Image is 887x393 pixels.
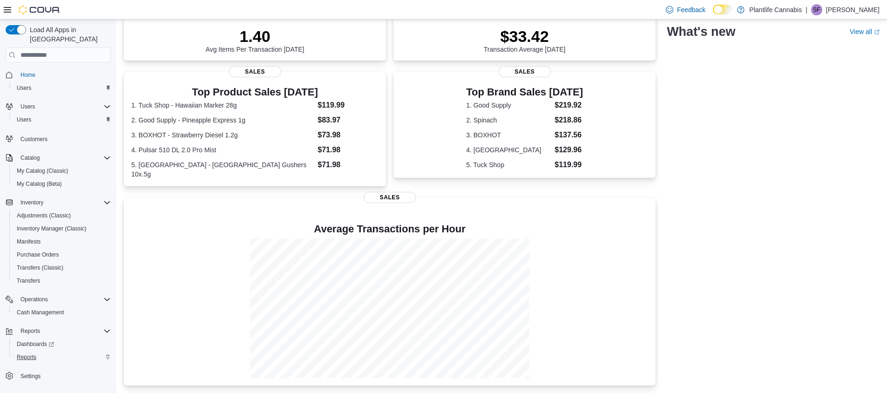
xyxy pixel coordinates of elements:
span: Adjustments (Classic) [13,210,111,221]
span: Manifests [13,236,111,247]
p: $33.42 [484,27,566,46]
button: Users [9,81,115,95]
span: Sales [499,66,551,77]
a: My Catalog (Beta) [13,178,66,190]
dd: $119.99 [318,100,379,111]
button: Home [2,68,115,81]
a: Settings [17,371,44,382]
a: Cash Management [13,307,68,318]
span: Transfers [13,275,111,286]
span: Settings [20,373,41,380]
button: Operations [17,294,52,305]
a: Feedback [662,0,709,19]
dd: $71.98 [318,159,379,170]
h3: Top Product Sales [DATE] [131,87,379,98]
span: My Catalog (Classic) [13,165,111,176]
span: Dashboards [13,339,111,350]
a: Inventory Manager (Classic) [13,223,90,234]
span: Operations [17,294,111,305]
span: Inventory Manager (Classic) [17,225,87,232]
span: Transfers (Classic) [13,262,111,273]
span: Users [13,114,111,125]
button: Users [17,101,39,112]
span: Users [17,101,111,112]
span: Reports [17,353,36,361]
span: My Catalog (Beta) [17,180,62,188]
a: Transfers (Classic) [13,262,67,273]
button: My Catalog (Beta) [9,177,115,190]
span: Users [17,84,31,92]
a: My Catalog (Classic) [13,165,72,176]
input: Dark Mode [713,5,732,14]
dd: $137.56 [555,129,583,141]
span: Home [17,69,111,81]
a: Dashboards [9,338,115,351]
a: Reports [13,352,40,363]
span: Customers [17,133,111,144]
button: Settings [2,369,115,383]
button: Operations [2,293,115,306]
a: Users [13,82,35,94]
h4: Average Transactions per Hour [131,224,648,235]
span: Feedback [677,5,705,14]
a: Purchase Orders [13,249,63,260]
a: Transfers [13,275,44,286]
span: Users [17,116,31,123]
span: Purchase Orders [13,249,111,260]
span: Reports [13,352,111,363]
dd: $119.99 [555,159,583,170]
button: Transfers (Classic) [9,261,115,274]
div: Avg Items Per Transaction [DATE] [206,27,305,53]
dt: 4. Pulsar 510 DL 2.0 Pro Mist [131,145,314,155]
dt: 5. [GEOGRAPHIC_DATA] - [GEOGRAPHIC_DATA] Gushers 10x.5g [131,160,314,179]
p: 1.40 [206,27,305,46]
span: Cash Management [17,309,64,316]
h2: What's new [667,24,735,39]
a: Customers [17,134,51,145]
button: Users [9,113,115,126]
dt: 5. Tuck Shop [466,160,551,169]
span: Sales [364,192,416,203]
dt: 4. [GEOGRAPHIC_DATA] [466,145,551,155]
dt: 1. Good Supply [466,101,551,110]
button: Inventory Manager (Classic) [9,222,115,235]
button: Cash Management [9,306,115,319]
dd: $218.86 [555,115,583,126]
h3: Top Brand Sales [DATE] [466,87,583,98]
span: Inventory [20,199,43,206]
dt: 2. Good Supply - Pineapple Express 1g [131,115,314,125]
dd: $219.92 [555,100,583,111]
span: Inventory Manager (Classic) [13,223,111,234]
a: Home [17,69,39,81]
span: Catalog [20,154,40,162]
span: Transfers [17,277,40,285]
svg: External link [874,29,880,35]
span: Purchase Orders [17,251,59,258]
span: Home [20,71,35,79]
dd: $83.97 [318,115,379,126]
button: Reports [9,351,115,364]
a: View allExternal link [850,28,880,35]
img: Cova [19,5,61,14]
span: Settings [17,370,111,382]
button: Adjustments (Classic) [9,209,115,222]
dt: 2. Spinach [466,115,551,125]
span: Reports [20,327,40,335]
button: Catalog [2,151,115,164]
p: [PERSON_NAME] [826,4,880,15]
button: Inventory [2,196,115,209]
span: My Catalog (Beta) [13,178,111,190]
span: Catalog [17,152,111,163]
span: Dashboards [17,340,54,348]
dt: 3. BOXHOT - Strawberry Diesel 1.2g [131,130,314,140]
button: Customers [2,132,115,145]
a: Adjustments (Classic) [13,210,74,221]
span: Adjustments (Classic) [17,212,71,219]
button: Inventory [17,197,47,208]
span: My Catalog (Classic) [17,167,68,175]
div: Transaction Average [DATE] [484,27,566,53]
span: Manifests [17,238,41,245]
span: Users [13,82,111,94]
button: Reports [17,325,44,337]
